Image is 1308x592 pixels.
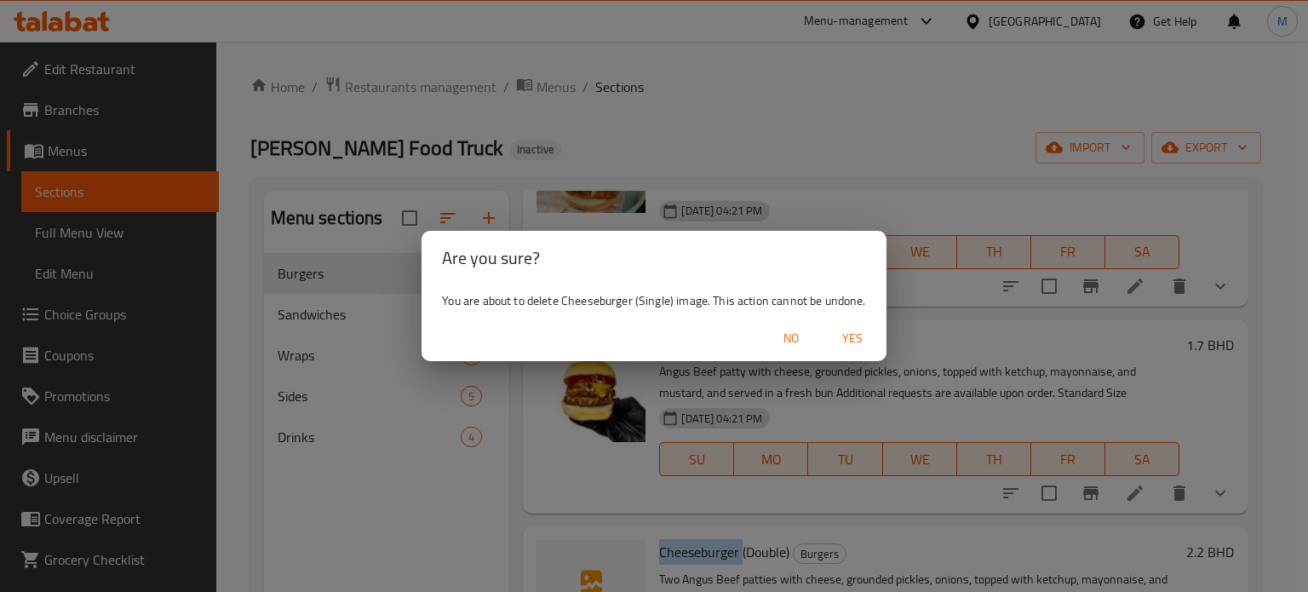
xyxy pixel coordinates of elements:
button: Yes [825,323,880,354]
span: Yes [832,328,873,349]
button: No [764,323,818,354]
span: No [771,328,812,349]
h2: Are you sure? [442,244,865,272]
div: You are about to delete Cheeseburger (Single) image. This action cannot be undone. [422,285,886,316]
